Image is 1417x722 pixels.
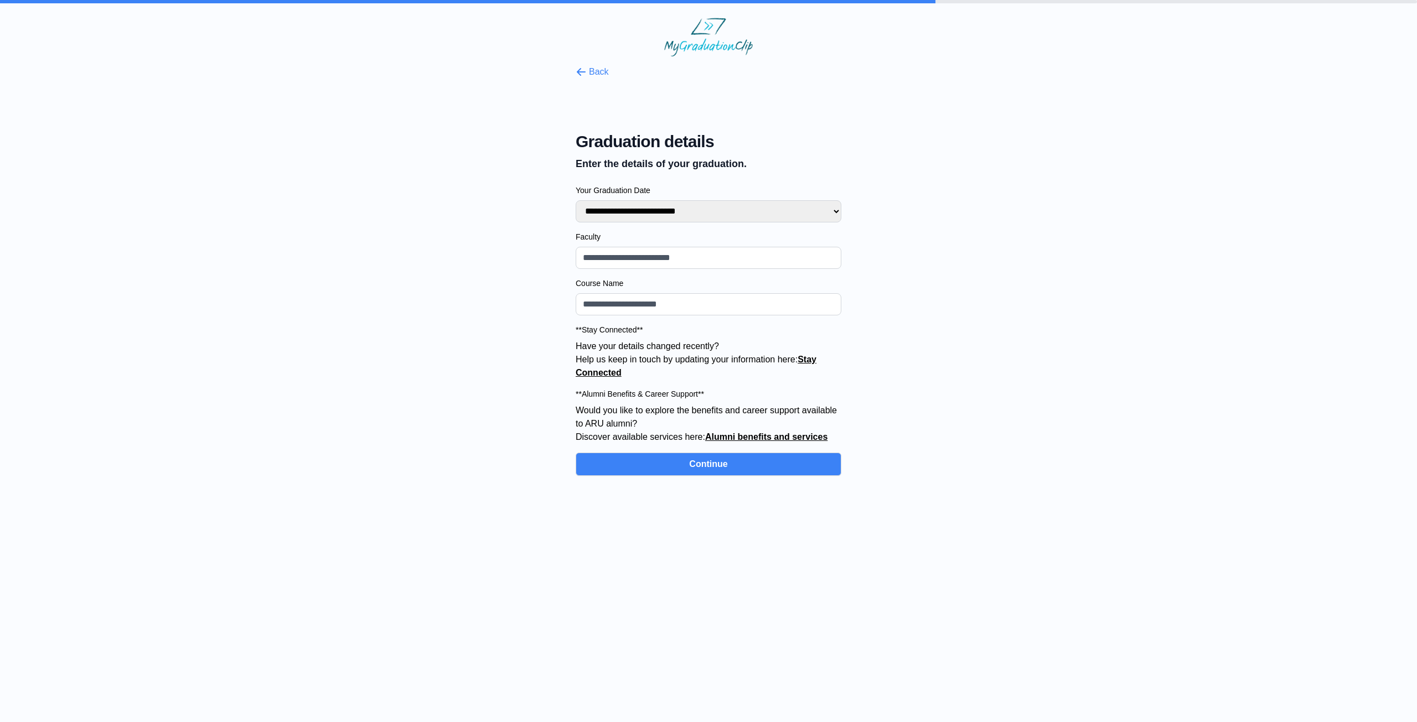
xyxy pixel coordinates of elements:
[576,355,816,377] a: Stay Connected
[576,132,841,152] span: Graduation details
[576,156,841,172] p: Enter the details of your graduation.
[705,432,828,441] a: Alumni benefits and services
[576,278,841,289] label: Course Name
[576,404,841,444] p: Would you like to explore the benefits and career support available to ARU alumni? Discover avail...
[576,388,841,399] label: **Alumni Benefits & Career Support**
[576,231,841,242] label: Faculty
[576,340,841,380] p: Have your details changed recently? Help us keep in touch by updating your information here:
[576,453,841,476] button: Continue
[664,18,753,56] img: MyGraduationClip
[576,65,609,79] button: Back
[576,185,841,196] label: Your Graduation Date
